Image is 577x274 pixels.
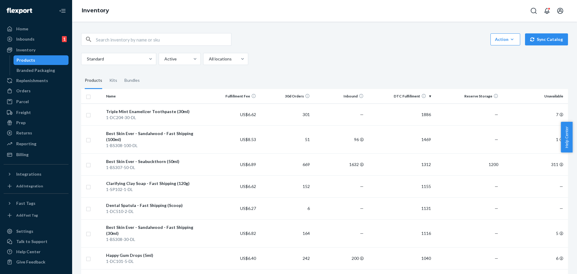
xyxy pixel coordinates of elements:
[360,184,364,189] span: —
[240,112,256,117] span: US$6.62
[4,108,69,117] a: Freight
[258,89,312,103] th: 30d Orders
[501,103,568,125] td: 7
[16,26,28,32] div: Home
[106,159,202,165] div: Best Skin Ever - Seabuckthorn (50ml)
[501,125,568,153] td: 1
[16,109,31,115] div: Freight
[360,231,364,236] span: —
[86,56,87,62] input: Standard
[561,122,572,152] button: Help Center
[4,24,69,34] a: Home
[4,97,69,106] a: Parcel
[106,224,202,236] div: Best Skin Ever - Sandalwood - Fast Shipping (30ml)
[16,36,35,42] div: Inbounds
[560,206,563,211] span: —
[4,139,69,149] a: Reporting
[312,89,366,103] th: Inbound
[17,57,35,63] div: Products
[4,169,69,179] button: Integrations
[528,5,540,17] button: Open Search Box
[366,175,433,197] td: 1155
[495,231,498,236] span: —
[104,89,205,103] th: Name
[106,236,202,242] div: 1-BS308-30-DL
[240,137,256,142] span: US$8.53
[258,219,312,247] td: 164
[366,197,433,219] td: 1131
[433,153,501,175] td: 1200
[258,153,312,175] td: 669
[495,184,498,189] span: —
[16,130,32,136] div: Returns
[501,247,568,269] td: 6
[14,66,69,75] a: Branded Packaging
[106,202,202,208] div: Dental Spatula - Fast Shipping (Scoop)
[495,112,498,117] span: —
[14,55,69,65] a: Products
[4,76,69,85] a: Replenishments
[106,208,202,214] div: 1-DC510-2-DL
[490,33,520,45] button: Action
[312,153,366,175] td: 1632
[96,33,231,45] input: Search inventory by name or sku
[106,131,202,143] div: Best Skin Ever - Sandalwood - Fast Shipping (100ml)
[258,197,312,219] td: 6
[258,125,312,153] td: 51
[554,5,566,17] button: Open account menu
[312,125,366,153] td: 96
[501,89,568,103] th: Unavailable
[106,115,202,121] div: 1-DC204-30-DL
[205,89,258,103] th: Fulfillment Fee
[4,257,69,267] button: Give Feedback
[258,103,312,125] td: 301
[258,247,312,269] td: 242
[240,206,256,211] span: US$6.27
[312,247,366,269] td: 200
[16,120,26,126] div: Prep
[124,72,140,89] div: Bundles
[208,56,209,62] input: All locations
[4,247,69,257] a: Help Center
[56,5,69,17] button: Close Navigation
[560,184,563,189] span: —
[240,184,256,189] span: US$6.62
[4,211,69,220] a: Add Fast Tag
[17,67,55,73] div: Branded Packaging
[240,162,256,167] span: US$6.89
[4,150,69,159] a: Billing
[495,256,498,261] span: —
[109,72,117,89] div: Kits
[82,7,109,14] a: Inventory
[240,256,256,261] span: US$6.40
[360,206,364,211] span: —
[85,72,102,89] div: Products
[240,231,256,236] span: US$6.82
[16,141,36,147] div: Reporting
[501,153,568,175] td: 311
[106,252,202,258] div: Happy Gum Drops (5ml)
[16,259,45,265] div: Give Feedback
[62,36,67,42] div: 1
[366,89,433,103] th: DTC Fulfillment
[4,128,69,138] a: Returns
[106,143,202,149] div: 1-BS308-100-DL
[4,226,69,236] a: Settings
[4,237,69,246] a: Talk to Support
[16,213,38,218] div: Add Fast Tag
[4,118,69,128] a: Prep
[360,112,364,117] span: —
[106,186,202,192] div: 1-SP102-1-DL
[106,109,202,115] div: Triple Mint Enamelizer Toothpaste (30ml)
[4,181,69,191] a: Add Integration
[16,99,29,105] div: Parcel
[258,175,312,197] td: 152
[4,34,69,44] a: Inbounds1
[4,86,69,96] a: Orders
[106,258,202,264] div: 1-DC101-5-DL
[106,165,202,171] div: 1-BS307-50-DL
[366,247,433,269] td: 1040
[16,200,35,206] div: Fast Tags
[16,239,47,245] div: Talk to Support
